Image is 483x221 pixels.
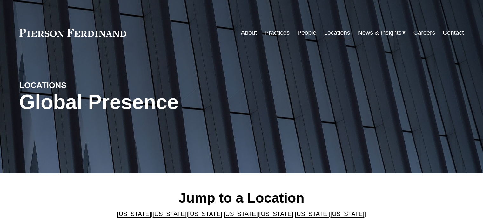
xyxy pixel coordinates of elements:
[224,211,258,217] a: [US_STATE]
[330,211,364,217] a: [US_STATE]
[117,211,151,217] a: [US_STATE]
[153,211,187,217] a: [US_STATE]
[358,27,406,39] a: folder dropdown
[413,27,435,39] a: Careers
[358,27,402,38] span: News & Insights
[324,27,350,39] a: Locations
[112,190,371,206] h2: Jump to a Location
[188,211,222,217] a: [US_STATE]
[19,91,316,114] h1: Global Presence
[265,27,290,39] a: Practices
[297,27,316,39] a: People
[19,80,131,90] h4: LOCATIONS
[443,27,464,39] a: Contact
[295,211,329,217] a: [US_STATE]
[241,27,257,39] a: About
[259,211,293,217] a: [US_STATE]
